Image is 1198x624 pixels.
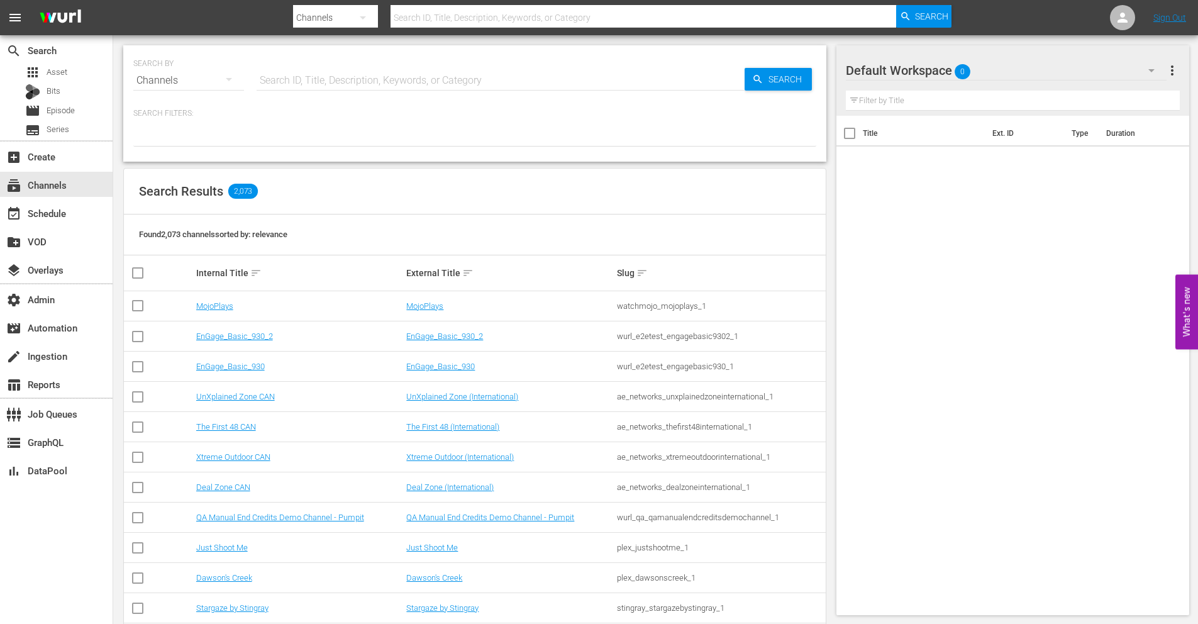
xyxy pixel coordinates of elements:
button: more_vert [1165,55,1180,86]
span: Admin [6,292,21,308]
span: Reports [6,377,21,393]
span: Series [47,123,69,136]
a: EnGage_Basic_930 [196,362,265,371]
span: sort [250,267,262,279]
div: External Title [406,265,613,281]
span: Schedule [6,206,21,221]
div: wurl_e2etest_engagebasic930_1 [617,362,824,371]
span: 0 [955,58,970,85]
th: Duration [1099,116,1174,151]
span: Search Results [139,184,223,199]
div: Channels [133,63,244,98]
span: Episode [47,104,75,117]
span: DataPool [6,464,21,479]
a: Stargaze by Stingray [406,603,479,613]
a: MojoPlays [406,301,443,311]
span: GraphQL [6,435,21,450]
button: Search [896,5,951,28]
span: Channels [6,178,21,193]
a: Xtreme Outdoor (International) [406,452,514,462]
a: Dawson's Creek [196,573,252,582]
a: Stargaze by Stingray [196,603,269,613]
div: ae_networks_xtremeoutdoorinternational_1 [617,452,824,462]
div: wurl_e2etest_engagebasic9302_1 [617,331,824,341]
span: Search [763,68,812,91]
a: QA Manual End Credits Demo Channel - Pumpit [196,513,364,522]
div: stingray_stargazebystingray_1 [617,603,824,613]
span: Asset [25,65,40,80]
span: sort [462,267,474,279]
a: Deal Zone (International) [406,482,494,492]
div: ae_networks_unxplainedzoneinternational_1 [617,392,824,401]
span: Ingestion [6,349,21,364]
a: Just Shoot Me [196,543,248,552]
a: Just Shoot Me [406,543,458,552]
div: ae_networks_thefirst48international_1 [617,422,824,432]
span: Overlays [6,263,21,278]
span: Episode [25,103,40,118]
th: Type [1064,116,1099,151]
div: Internal Title [196,265,403,281]
a: The First 48 CAN [196,422,256,432]
span: Found 2,073 channels sorted by: relevance [139,230,287,239]
div: Default Workspace [846,53,1167,88]
span: Automation [6,321,21,336]
a: Sign Out [1153,13,1186,23]
a: Deal Zone CAN [196,482,250,492]
span: Series [25,123,40,138]
span: Search [915,5,948,28]
span: Create [6,150,21,165]
span: Job Queues [6,407,21,422]
div: plex_justshootme_1 [617,543,824,552]
a: MojoPlays [196,301,233,311]
button: Open Feedback Widget [1175,275,1198,350]
a: EnGage_Basic_930_2 [196,331,273,341]
div: wurl_qa_qamanualendcreditsdemochannel_1 [617,513,824,522]
div: Slug [617,265,824,281]
span: sort [636,267,648,279]
a: UnXplained Zone (International) [406,392,518,401]
span: Asset [47,66,67,79]
span: Bits [47,85,60,97]
a: Xtreme Outdoor CAN [196,452,270,462]
div: ae_networks_dealzoneinternational_1 [617,482,824,492]
span: Search [6,43,21,58]
span: VOD [6,235,21,250]
a: EnGage_Basic_930 [406,362,475,371]
a: QA Manual End Credits Demo Channel - Pumpit [406,513,574,522]
p: Search Filters: [133,108,816,119]
div: watchmojo_mojoplays_1 [617,301,824,311]
span: more_vert [1165,63,1180,78]
img: ans4CAIJ8jUAAAAAAAAAAAAAAAAAAAAAAAAgQb4GAAAAAAAAAAAAAAAAAAAAAAAAJMjXAAAAAAAAAAAAAAAAAAAAAAAAgAT5G... [30,3,91,33]
button: Search [745,68,812,91]
div: plex_dawsonscreek_1 [617,573,824,582]
a: Dawson's Creek [406,573,462,582]
th: Ext. ID [985,116,1065,151]
th: Title [863,116,985,151]
a: The First 48 (International) [406,422,499,432]
div: Bits [25,84,40,99]
a: UnXplained Zone CAN [196,392,275,401]
span: menu [8,10,23,25]
a: EnGage_Basic_930_2 [406,331,483,341]
span: 2,073 [228,184,258,199]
